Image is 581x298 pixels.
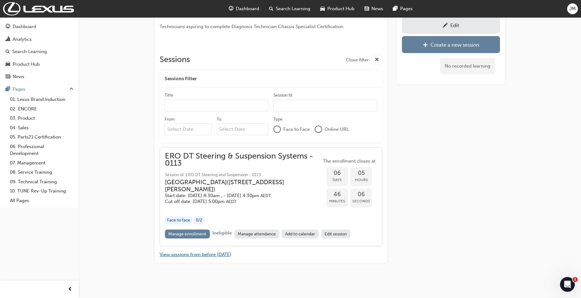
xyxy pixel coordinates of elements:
[315,2,359,15] a: car-iconProduct Hub
[573,277,578,282] span: 1
[7,186,76,196] a: 10. TUNE Rev-Up Training
[325,126,349,133] span: Online URL
[7,168,76,177] a: 08. Service Training
[165,230,210,238] a: Manage enrollment
[350,198,372,205] span: Seconds
[13,61,40,68] div: Product Hub
[431,42,479,48] div: Create a new session
[327,5,354,12] span: Product Hub
[326,170,348,177] span: 06
[160,24,343,29] span: Technicians aspiring to complete Diagnosis Technician Chassis Specialist Certification
[160,251,231,258] button: View sessions from before [DATE]
[402,17,500,34] a: Edit
[7,177,76,187] a: 09. Technical Training
[321,230,350,238] a: Edit session
[7,158,76,168] a: 07. Management
[374,56,379,64] span: cross-icon
[2,84,76,95] button: Pages
[13,86,25,93] div: Pages
[229,5,233,13] span: guage-icon
[165,123,212,135] input: From
[346,56,369,64] span: Close filter
[321,158,377,165] span: The enrollment closes at
[569,5,576,12] span: JM
[165,172,321,179] span: Session id: ERO DT Steering and Suspension - 0113
[560,277,575,292] iframe: Intercom live chat
[7,104,76,114] a: 02. ENCORE
[443,23,448,29] span: pencil-icon
[359,2,388,15] a: news-iconNews
[165,116,174,122] div: From
[6,74,10,80] span: news-icon
[7,114,76,123] a: 03. Product
[276,5,310,12] span: Search Learning
[165,92,173,98] div: Title
[165,179,312,193] h3: [GEOGRAPHIC_DATA] ( [STREET_ADDRESS][PERSON_NAME] )
[260,193,271,198] span: Australian Eastern Daylight Time AEDT
[282,230,319,238] a: Add to calendar
[2,21,76,32] a: Dashboard
[273,100,377,111] input: Session Id
[224,2,264,15] a: guage-iconDashboard
[402,36,500,53] a: Create a new session
[2,46,76,57] a: Search Learning
[226,199,236,204] span: Australian Eastern Daylight Time AEDT
[440,58,495,74] div: No recorded learning
[68,286,72,293] span: prev-icon
[13,73,24,80] div: News
[217,123,269,135] input: To
[2,20,76,84] button: DashboardAnalyticsSearch LearningProduct HubNews
[165,100,268,111] input: Title
[6,24,10,30] span: guage-icon
[7,196,76,205] a: All Pages
[236,5,259,12] span: Dashboard
[217,116,221,122] div: To
[165,153,377,241] button: ERO DT Steering & Suspension Systems - 0113Session id: ERO DT Steering and Suspension - 0113[GEOG...
[194,216,204,225] div: 0 / 2
[6,87,10,92] span: pages-icon
[2,71,76,82] a: News
[269,5,273,13] span: search-icon
[7,142,76,158] a: 06. Professional Development
[567,3,578,14] button: JM
[165,199,312,205] h5: Cut off date: [DATE] 5:00pm
[7,132,76,142] a: 05. Parts21 Certification
[346,55,382,65] button: Close filter
[6,62,10,67] span: car-icon
[350,176,372,184] span: Hours
[350,170,372,177] span: 05
[7,95,76,104] a: 01. Lexus Brand Induction
[69,85,74,93] span: up-icon
[393,5,398,13] span: pages-icon
[326,191,348,198] span: 46
[6,37,10,42] span: chart-icon
[450,22,459,28] div: Edit
[371,5,383,12] span: News
[2,34,76,45] a: Analytics
[388,2,418,15] a: pages-iconPages
[165,193,312,199] h5: Start date: [DATE] 8:30am , - [DATE] 4:30pm
[326,176,348,184] span: Days
[3,2,74,15] img: Trak
[326,198,348,205] span: Minutes
[165,216,192,225] div: Face to face
[273,92,292,98] div: Session Id
[273,116,283,122] div: Type
[165,153,321,167] span: ERO DT Steering & Suspension Systems - 0113
[160,55,190,65] h2: Sessions
[234,230,280,238] a: Manage attendance
[423,42,428,48] span: plus-icon
[13,23,36,30] div: Dashboard
[350,191,372,198] span: 06
[264,2,315,15] a: search-iconSearch Learning
[2,59,76,70] a: Product Hub
[320,5,325,13] span: car-icon
[13,36,32,43] div: Analytics
[6,49,10,55] span: search-icon
[7,123,76,133] a: 04. Sales
[283,126,310,133] span: Face to Face
[12,48,47,55] div: Search Learning
[212,230,232,236] span: Ineligible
